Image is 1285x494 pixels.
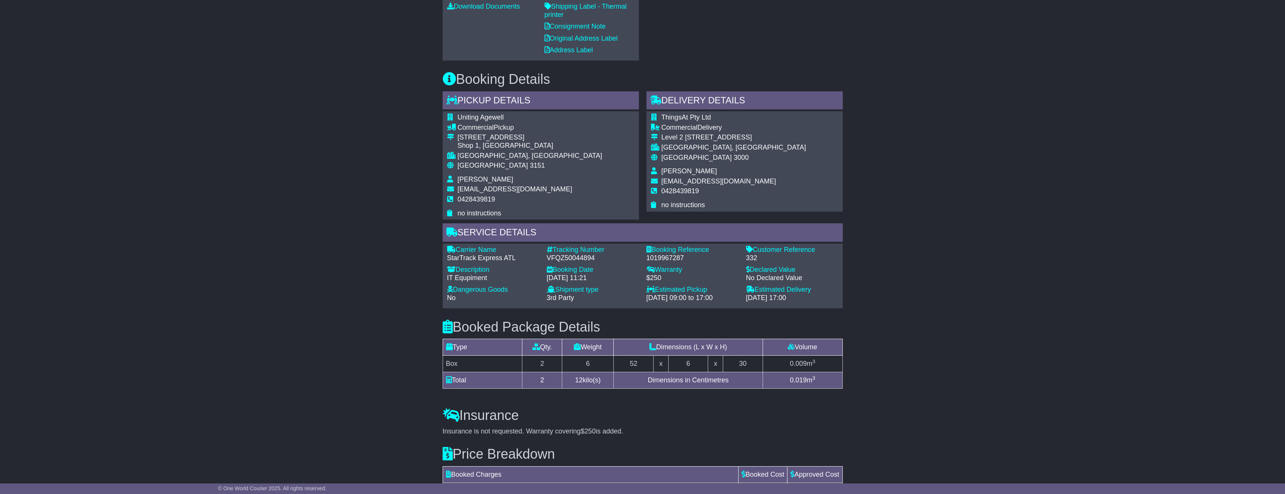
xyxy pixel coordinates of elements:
[581,427,596,435] span: $250
[661,167,717,175] span: [PERSON_NAME]
[661,114,711,121] span: ThingsAt Pty Ltd
[443,466,739,483] td: Booked Charges
[443,356,522,372] td: Box
[746,266,838,274] div: Declared Value
[646,294,739,302] div: [DATE] 09:00 to 17:00
[763,339,842,356] td: Volume
[575,376,583,384] span: 12
[614,356,654,372] td: 52
[746,274,838,282] div: No Declared Value
[547,266,639,274] div: Booking Date
[746,246,838,254] div: Customer Reference
[746,294,838,302] div: [DATE] 17:00
[661,177,776,185] span: [EMAIL_ADDRESS][DOMAIN_NAME]
[812,359,815,364] sup: 3
[746,286,838,294] div: Estimated Delivery
[218,485,327,491] span: © One World Courier 2025. All rights reserved.
[443,372,522,389] td: Total
[614,372,763,389] td: Dimensions in Centimetres
[458,124,494,131] span: Commercial
[522,339,562,356] td: Qty.
[443,427,843,436] div: Insurance is not requested. Warranty covering is added.
[545,35,618,42] a: Original Address Label
[458,124,602,132] div: Pickup
[668,356,708,372] td: 6
[458,209,501,217] span: no instructions
[646,246,739,254] div: Booking Reference
[790,376,807,384] span: 0.019
[443,339,522,356] td: Type
[547,294,574,302] span: 3rd Party
[447,254,539,262] div: StarTrack Express ATL
[547,254,639,262] div: VFQZ50044894
[562,356,614,372] td: 6
[708,356,723,372] td: x
[545,23,606,30] a: Consignment Note
[458,176,513,183] span: [PERSON_NAME]
[545,46,593,54] a: Address Label
[654,356,668,372] td: x
[447,3,520,10] a: Download Documents
[763,372,842,389] td: m
[661,124,806,132] div: Delivery
[443,223,843,244] div: Service Details
[547,286,639,294] div: Shipment type
[458,162,528,169] span: [GEOGRAPHIC_DATA]
[443,320,843,335] h3: Booked Package Details
[547,246,639,254] div: Tracking Number
[458,152,602,160] div: [GEOGRAPHIC_DATA], [GEOGRAPHIC_DATA]
[458,185,572,193] span: [EMAIL_ADDRESS][DOMAIN_NAME]
[763,356,842,372] td: m
[447,294,456,302] span: No
[443,72,843,87] h3: Booking Details
[812,375,815,381] sup: 3
[522,356,562,372] td: 2
[447,246,539,254] div: Carrier Name
[522,372,562,389] td: 2
[458,142,602,150] div: Shop 1, [GEOGRAPHIC_DATA]
[458,195,495,203] span: 0428439819
[661,144,806,152] div: [GEOGRAPHIC_DATA], [GEOGRAPHIC_DATA]
[447,266,539,274] div: Description
[746,254,838,262] div: 332
[790,360,807,367] span: 0.009
[443,447,843,462] h3: Price Breakdown
[443,408,843,423] h3: Insurance
[447,274,539,282] div: IT Equpiment
[547,274,639,282] div: [DATE] 11:21
[661,124,698,131] span: Commercial
[530,162,545,169] span: 3151
[661,201,705,209] span: no instructions
[458,133,602,142] div: [STREET_ADDRESS]
[739,466,787,483] td: Booked Cost
[562,339,614,356] td: Weight
[545,3,627,18] a: Shipping Label - Thermal printer
[458,114,504,121] span: Uniting Agewell
[661,133,806,142] div: Level 2 [STREET_ADDRESS]
[723,356,763,372] td: 30
[661,154,732,161] span: [GEOGRAPHIC_DATA]
[614,339,763,356] td: Dimensions (L x W x H)
[646,274,739,282] div: $250
[447,286,539,294] div: Dangerous Goods
[646,266,739,274] div: Warranty
[443,91,639,112] div: Pickup Details
[787,466,842,483] td: Approved Cost
[646,91,843,112] div: Delivery Details
[646,286,739,294] div: Estimated Pickup
[661,187,699,195] span: 0428439819
[734,154,749,161] span: 3000
[646,254,739,262] div: 1019967287
[562,372,614,389] td: kilo(s)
